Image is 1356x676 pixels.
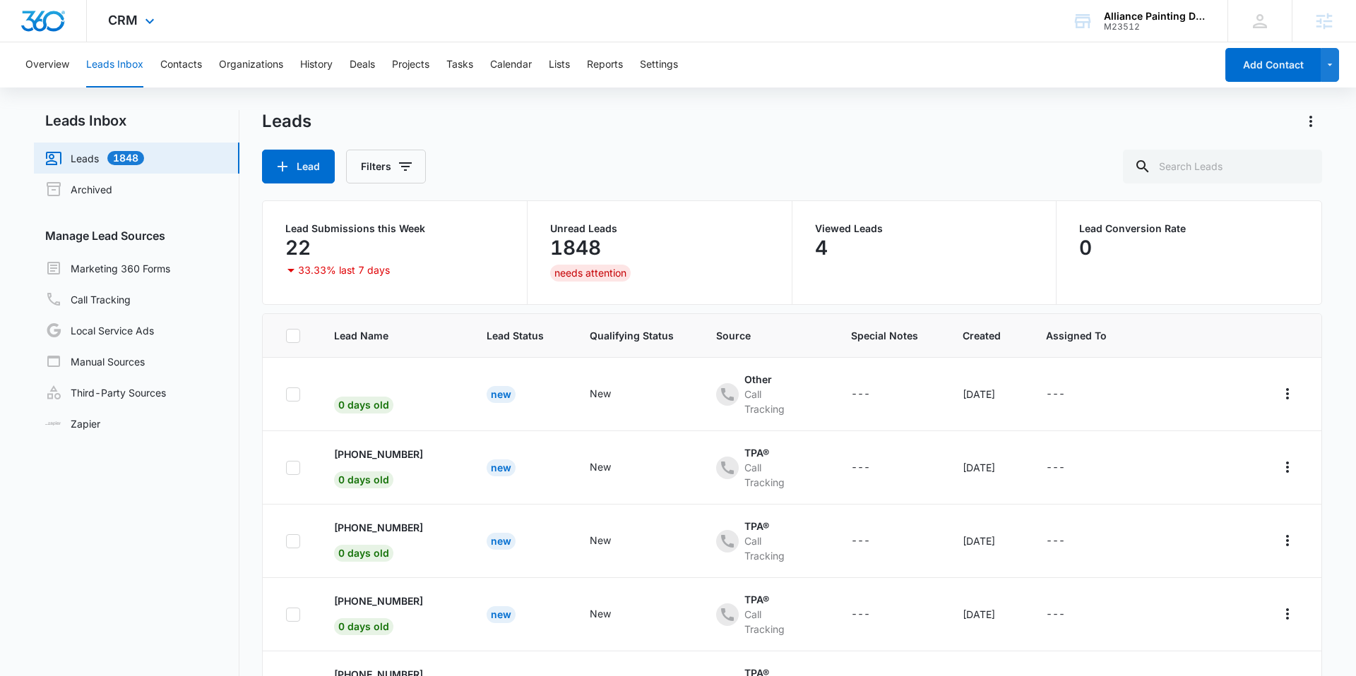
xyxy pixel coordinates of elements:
[86,42,143,87] button: Leads Inbox
[640,42,678,87] button: Settings
[815,236,828,259] p: 4
[487,461,516,473] a: New
[851,386,870,403] div: ---
[1276,603,1299,625] button: Actions
[1079,236,1092,259] p: 0
[1046,606,1090,623] div: - - Select to Edit Field
[446,42,473,87] button: Tasks
[590,533,636,550] div: - - Select to Edit Field
[1046,606,1065,623] div: ---
[963,460,1012,475] div: [DATE]
[487,606,516,623] div: New
[963,328,1012,343] span: Created
[1046,328,1107,343] span: Assigned To
[45,322,154,339] a: Local Service Ads
[34,227,239,244] h3: Manage Lead Sources
[487,328,556,343] span: Lead Status
[851,386,896,403] div: - - Select to Edit Field
[851,459,896,476] div: - - Select to Edit Field
[334,471,393,488] span: 0 days old
[1276,529,1299,552] button: Actions
[45,416,100,431] a: Zapier
[1104,22,1207,32] div: account id
[744,607,792,636] div: Call Tracking
[487,535,516,547] a: New
[716,592,817,636] div: - - Select to Edit Field
[590,459,611,474] div: New
[590,533,611,548] div: New
[550,265,631,282] div: needs attention
[298,265,390,275] p: 33.33% last 7 days
[1046,386,1090,403] div: - - Select to Edit Field
[744,460,792,490] div: Call Tracking
[487,459,516,476] div: New
[334,520,423,559] a: [PHONE_NUMBER]0 days old
[45,260,170,277] a: Marketing 360 Forms
[716,519,817,563] div: - - Select to Edit Field
[550,224,769,234] p: Unread Leads
[334,545,393,562] span: 0 days old
[587,42,623,87] button: Reports
[851,533,896,550] div: - - Select to Edit Field
[1123,150,1322,183] input: Search Leads
[34,110,239,131] h2: Leads Inbox
[219,42,283,87] button: Organizations
[45,291,131,308] a: Call Tracking
[285,224,504,234] p: Lead Submissions this Week
[487,386,516,403] div: New
[334,520,423,535] p: [PHONE_NUMBER]
[490,42,532,87] button: Calendar
[1299,110,1322,133] button: Actions
[1079,224,1299,234] p: Lead Conversion Rate
[1046,386,1065,403] div: ---
[1225,48,1321,82] button: Add Contact
[45,150,144,167] a: Leads1848
[549,42,570,87] button: Lists
[744,387,792,416] div: Call Tracking
[851,328,929,343] span: Special Notes
[334,447,423,485] a: [PHONE_NUMBER]0 days old
[716,328,817,343] span: Source
[716,372,817,416] div: - - Select to Edit Field
[334,593,448,635] div: - - Select to Edit Field
[744,445,792,460] div: TPA®
[851,606,870,623] div: ---
[1046,533,1090,550] div: - - Select to Edit Field
[262,111,311,132] h1: Leads
[350,42,375,87] button: Deals
[590,606,636,623] div: - - Select to Edit Field
[334,593,423,632] a: [PHONE_NUMBER]0 days old
[160,42,202,87] button: Contacts
[334,447,423,461] p: [PHONE_NUMBER]
[744,372,792,387] div: Other
[334,328,453,343] span: Lead Name
[487,608,516,620] a: New
[963,533,1012,548] div: [DATE]
[334,593,423,608] p: [PHONE_NUMBER]
[815,224,1034,234] p: Viewed Leads
[550,236,601,259] p: 1848
[716,445,817,490] div: - - Select to Edit Field
[1046,459,1065,476] div: ---
[487,533,516,550] div: New
[45,384,166,401] a: Third-Party Sources
[346,150,426,183] button: Filters
[334,387,419,414] div: - - Select to Edit Field
[487,388,516,400] a: New
[590,386,636,403] div: - - Select to Edit Field
[334,447,448,488] div: - - Select to Edit Field
[1276,456,1299,478] button: Actions
[590,386,611,401] div: New
[851,533,870,550] div: ---
[1104,11,1207,22] div: account name
[963,387,1012,402] div: [DATE]
[45,181,112,198] a: Archived
[1276,382,1299,405] button: Actions
[744,519,792,533] div: TPA®
[1046,459,1090,476] div: - - Select to Edit Field
[334,397,393,414] span: 0 days old
[744,533,792,563] div: Call Tracking
[590,459,636,476] div: - - Select to Edit Field
[1046,533,1065,550] div: ---
[285,236,311,259] p: 22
